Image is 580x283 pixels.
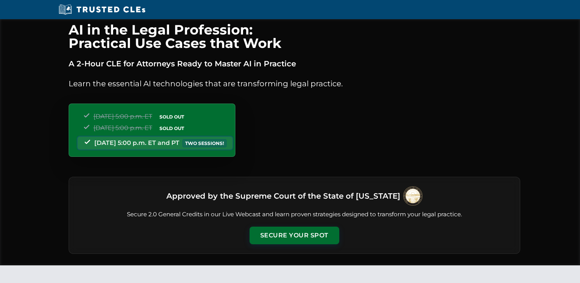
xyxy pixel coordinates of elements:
[94,113,152,120] span: [DATE] 5:00 p.m. ET
[250,227,339,244] button: Secure Your Spot
[69,77,520,90] p: Learn the essential AI technologies that are transforming legal practice.
[166,189,400,203] h3: Approved by the Supreme Court of the State of [US_STATE]
[157,124,187,132] span: SOLD OUT
[69,23,520,50] h1: AI in the Legal Profession: Practical Use Cases that Work
[403,186,422,206] img: Supreme Court of Ohio
[69,58,520,70] p: A 2-Hour CLE for Attorneys Ready to Master AI in Practice
[56,4,148,15] img: Trusted CLEs
[94,124,152,132] span: [DATE] 5:00 p.m. ET
[78,210,511,219] p: Secure 2.0 General Credits in our Live Webcast and learn proven strategies designed to transform ...
[157,113,187,121] span: SOLD OUT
